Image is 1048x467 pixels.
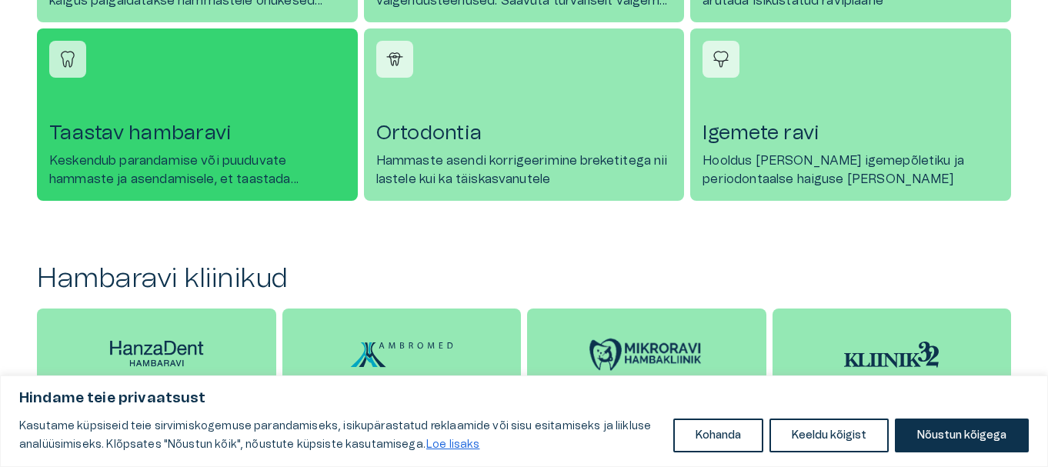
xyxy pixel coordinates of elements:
[696,430,741,441] font: Kohanda
[703,123,819,143] font: Igemete ravi
[792,430,866,441] font: Keeldu kõigist
[769,419,889,452] button: Keeldu kõigist
[426,439,480,450] font: Loe lisaks
[56,48,79,71] img: Taastav hambaravi ikoon
[282,309,522,402] a: Ambromed Kliiniku logo
[37,309,276,402] a: HanzaDenti logo
[19,392,206,405] font: Hindame teie privaatsust
[527,309,766,402] a: Mikroravi Hambakliiniku logo
[483,439,485,451] a: Loe lisaks
[895,419,1029,452] button: Nõustun kõigega
[917,430,1006,441] font: Nõustun kõigega
[19,421,651,450] font: Kasutame küpsiseid teie sirvimiskogemuse parandamiseks, isikupärastatud reklaamide või sisu esita...
[383,48,406,71] img: Ortodontia ikoon
[773,309,1012,402] a: Kliinik 32 logo
[84,12,102,25] font: Abi
[426,439,481,451] a: Loe lisaks
[37,265,288,292] font: Hambaravi kliinikud
[709,48,733,71] img: Igemete ravi ikoon
[844,342,939,369] img: Kliinik 32 logo
[589,336,704,373] img: Mikroravi Hambakliiniku logo
[344,332,459,378] img: Ambromed Kliiniku logo
[376,123,482,143] font: Ortodontia
[49,123,232,143] font: Taastav hambaravi
[98,336,214,372] img: HanzaDenti logo
[673,419,763,452] button: Kohanda
[376,155,668,185] font: Hammaste asendi korrigeerimine breketitega nii lastele kui ka täiskasvanutele
[703,155,964,185] font: Hooldus [PERSON_NAME] igemepõletiku ja periodontaalse haiguse [PERSON_NAME]
[49,155,299,204] font: Keskendub parandamise või puuduvate hammaste ja asendamisele, et taastada funktsionaalset ja este...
